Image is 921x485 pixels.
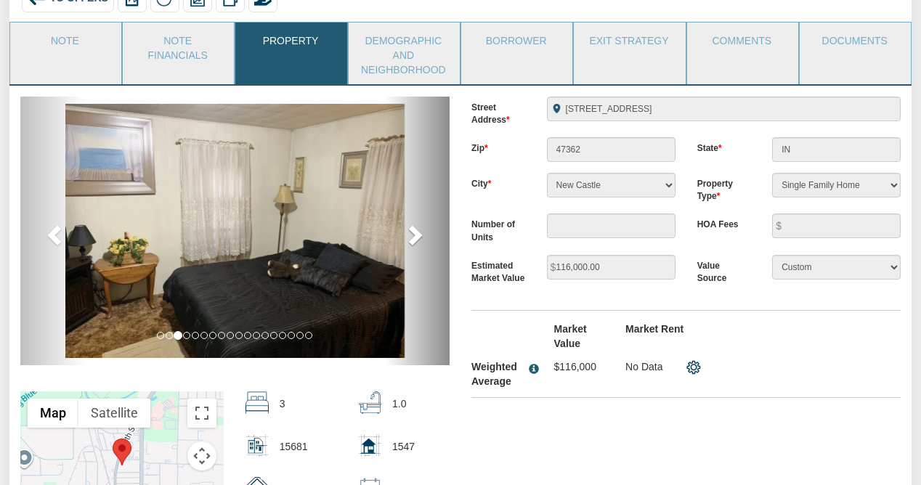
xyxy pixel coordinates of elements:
[471,359,525,388] div: Weighted Average
[460,97,536,126] label: Street Address
[10,23,120,59] a: Note
[686,213,762,231] label: HOA Fees
[461,23,571,59] a: Borrower
[543,322,615,351] label: Market Value
[392,434,415,459] p: 1547
[460,173,536,190] label: City
[280,391,285,416] p: 3
[187,399,216,428] button: Toggle fullscreen view
[574,23,683,59] a: Exit Strategy
[554,359,604,374] p: $116,000
[65,104,405,358] img: 575561
[28,399,78,428] button: Show street map
[686,137,762,155] label: State
[686,360,701,375] img: settings.png
[246,434,268,457] img: lot_size.svg
[614,322,686,336] label: Market Rent
[460,255,536,285] label: Estimated Market Value
[78,399,150,428] button: Show satellite imagery
[113,439,131,465] div: Marker
[280,434,308,459] p: 15681
[349,23,458,84] a: Demographic and Neighborhood
[246,391,268,414] img: beds.svg
[460,137,536,155] label: Zip
[687,23,797,59] a: Comments
[392,391,406,416] p: 1.0
[460,213,536,243] label: Number of Units
[686,255,762,285] label: Value Source
[359,391,381,414] img: bath.svg
[187,441,216,470] button: Map camera controls
[625,359,675,374] p: No Data
[235,23,345,59] a: Property
[800,23,909,59] a: Documents
[686,173,762,203] label: Property Type
[123,23,232,70] a: Note Financials
[359,434,381,457] img: home_size.svg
